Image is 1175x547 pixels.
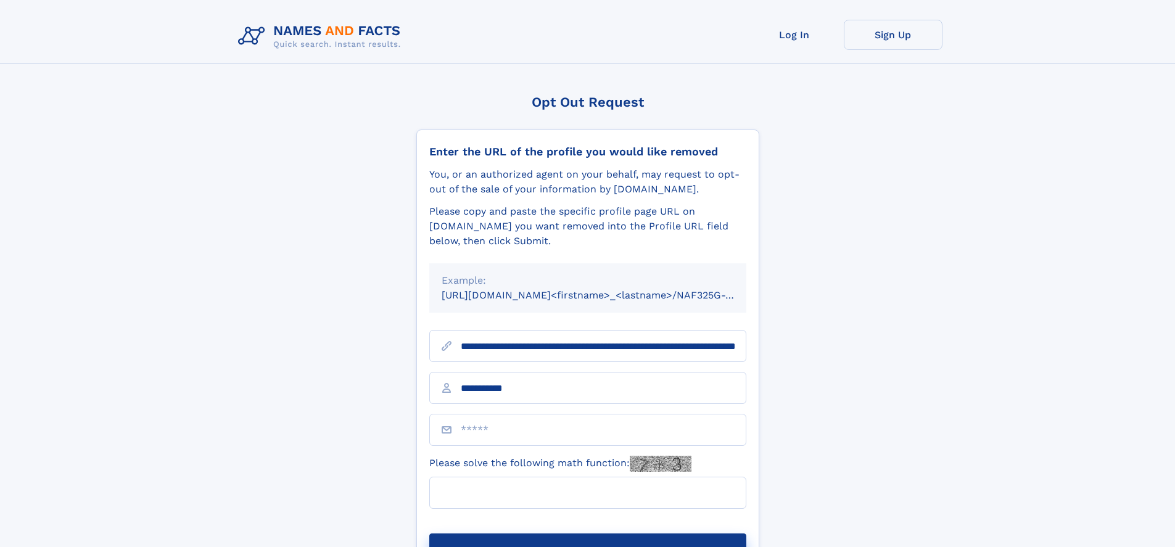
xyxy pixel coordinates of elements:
a: Sign Up [844,20,942,50]
div: Enter the URL of the profile you would like removed [429,145,746,158]
div: Opt Out Request [416,94,759,110]
div: Example: [442,273,734,288]
img: Logo Names and Facts [233,20,411,53]
div: Please copy and paste the specific profile page URL on [DOMAIN_NAME] you want removed into the Pr... [429,204,746,249]
label: Please solve the following math function: [429,456,691,472]
div: You, or an authorized agent on your behalf, may request to opt-out of the sale of your informatio... [429,167,746,197]
small: [URL][DOMAIN_NAME]<firstname>_<lastname>/NAF325G-xxxxxxxx [442,289,770,301]
a: Log In [745,20,844,50]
